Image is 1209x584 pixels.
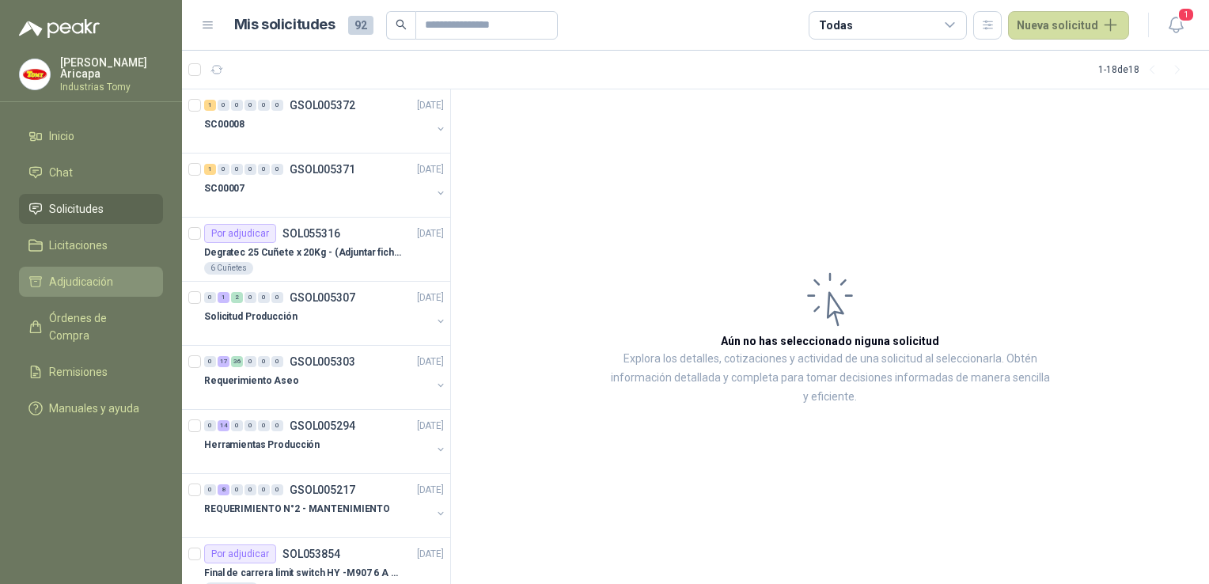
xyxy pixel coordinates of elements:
p: SC00008 [204,117,244,132]
p: GSOL005294 [290,420,355,431]
h3: Aún no has seleccionado niguna solicitud [721,332,939,350]
img: Logo peakr [19,19,100,38]
div: 0 [258,292,270,303]
p: GSOL005372 [290,100,355,111]
p: [DATE] [417,547,444,562]
span: 92 [348,16,373,35]
div: 0 [244,420,256,431]
p: Final de carrera limit switch HY -M907 6 A - 250 V a.c [204,566,401,581]
p: GSOL005371 [290,164,355,175]
div: 0 [258,484,270,495]
span: Órdenes de Compra [49,309,148,344]
a: Inicio [19,121,163,151]
div: 0 [231,484,243,495]
div: 0 [231,164,243,175]
div: 14 [218,420,229,431]
div: 0 [204,420,216,431]
div: 0 [258,420,270,431]
div: 0 [244,292,256,303]
div: Por adjudicar [204,224,276,243]
div: 0 [271,484,283,495]
a: 0 8 0 0 0 0 GSOL005217[DATE] REQUERIMIENTO N°2 - MANTENIMIENTO [204,480,447,531]
p: Explora los detalles, cotizaciones y actividad de una solicitud al seleccionarla. Obtén informaci... [609,350,1051,407]
a: 1 0 0 0 0 0 GSOL005372[DATE] SC00008 [204,96,447,146]
a: Remisiones [19,357,163,387]
span: Inicio [49,127,74,145]
div: 1 - 18 de 18 [1098,57,1190,82]
div: 0 [244,356,256,367]
span: Licitaciones [49,237,108,254]
div: 2 [231,292,243,303]
div: 0 [204,484,216,495]
div: 1 [204,164,216,175]
div: 0 [271,356,283,367]
a: Manuales y ayuda [19,393,163,423]
span: 1 [1177,7,1195,22]
p: SC00007 [204,181,244,196]
a: 1 0 0 0 0 0 GSOL005371[DATE] SC00007 [204,160,447,210]
p: Degratec 25 Cuñete x 20Kg - (Adjuntar ficha técnica) [204,245,401,260]
div: 0 [218,100,229,111]
div: 0 [258,356,270,367]
p: [DATE] [417,226,444,241]
p: REQUERIMIENTO N°2 - MANTENIMIENTO [204,502,390,517]
div: 0 [204,292,216,303]
p: GSOL005307 [290,292,355,303]
p: Industrias Tomy [60,82,163,92]
p: [DATE] [417,98,444,113]
p: SOL055316 [282,228,340,239]
div: 0 [271,292,283,303]
a: Solicitudes [19,194,163,224]
a: Por adjudicarSOL055316[DATE] Degratec 25 Cuñete x 20Kg - (Adjuntar ficha técnica)6 Cuñetes [182,218,450,282]
div: 0 [244,484,256,495]
div: 0 [231,420,243,431]
button: Nueva solicitud [1008,11,1129,40]
div: 0 [271,100,283,111]
p: [DATE] [417,355,444,370]
div: 0 [271,420,283,431]
a: 0 1 2 0 0 0 GSOL005307[DATE] Solicitud Producción [204,288,447,339]
div: 0 [271,164,283,175]
div: 0 [204,356,216,367]
p: SOL053854 [282,548,340,559]
p: GSOL005303 [290,356,355,367]
img: Company Logo [20,59,50,89]
div: 1 [218,292,229,303]
a: Licitaciones [19,230,163,260]
div: 0 [218,164,229,175]
button: 1 [1162,11,1190,40]
span: Chat [49,164,73,181]
p: GSOL005217 [290,484,355,495]
span: Adjudicación [49,273,113,290]
span: search [396,19,407,30]
span: Manuales y ayuda [49,400,139,417]
a: 0 17 36 0 0 0 GSOL005303[DATE] Requerimiento Aseo [204,352,447,403]
p: Solicitud Producción [204,309,298,324]
div: Todas [819,17,852,34]
p: Requerimiento Aseo [204,374,299,389]
p: [DATE] [417,419,444,434]
a: Órdenes de Compra [19,303,163,351]
div: 1 [204,100,216,111]
span: Remisiones [49,363,108,381]
a: 0 14 0 0 0 0 GSOL005294[DATE] Herramientas Producción [204,416,447,467]
div: 0 [244,100,256,111]
p: [DATE] [417,162,444,177]
div: 17 [218,356,229,367]
p: [DATE] [417,290,444,305]
div: Por adjudicar [204,544,276,563]
p: [PERSON_NAME] Aricapa [60,57,163,79]
div: 0 [258,100,270,111]
div: 0 [258,164,270,175]
a: Chat [19,157,163,188]
div: 0 [231,100,243,111]
div: 0 [244,164,256,175]
p: Herramientas Producción [204,438,320,453]
a: Adjudicación [19,267,163,297]
div: 8 [218,484,229,495]
p: [DATE] [417,483,444,498]
div: 36 [231,356,243,367]
span: Solicitudes [49,200,104,218]
h1: Mis solicitudes [234,13,335,36]
div: 6 Cuñetes [204,262,253,275]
